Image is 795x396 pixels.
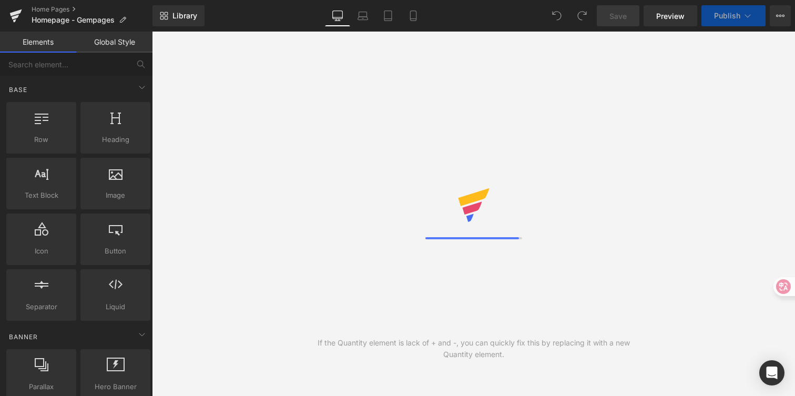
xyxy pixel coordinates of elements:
span: Base [8,85,28,95]
span: Icon [9,246,73,257]
span: Parallax [9,381,73,392]
button: Undo [546,5,567,26]
a: Tablet [375,5,401,26]
button: Redo [572,5,593,26]
span: Banner [8,332,39,342]
a: Mobile [401,5,426,26]
a: Home Pages [32,5,152,14]
span: Liquid [84,301,147,312]
span: Preview [656,11,685,22]
span: Text Block [9,190,73,201]
a: Laptop [350,5,375,26]
button: Publish [701,5,766,26]
a: New Library [152,5,205,26]
span: Row [9,134,73,145]
span: Image [84,190,147,201]
span: Heading [84,134,147,145]
span: Hero Banner [84,381,147,392]
div: If the Quantity element is lack of + and -, you can quickly fix this by replacing it with a new Q... [313,337,635,360]
a: Preview [644,5,697,26]
span: Publish [714,12,740,20]
div: Open Intercom Messenger [759,360,784,385]
a: Global Style [76,32,152,53]
button: More [770,5,791,26]
a: Desktop [325,5,350,26]
span: Separator [9,301,73,312]
span: Homepage - Gempages [32,16,115,24]
span: Library [172,11,197,21]
span: Save [609,11,627,22]
span: Button [84,246,147,257]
